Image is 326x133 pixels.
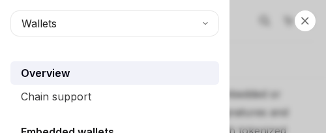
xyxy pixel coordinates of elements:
span: Wallets [22,16,57,31]
div: Chain support [21,89,91,104]
button: Wallets [10,10,219,37]
div: Overview [21,65,70,81]
a: Overview [10,61,219,85]
a: Chain support [10,85,219,108]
